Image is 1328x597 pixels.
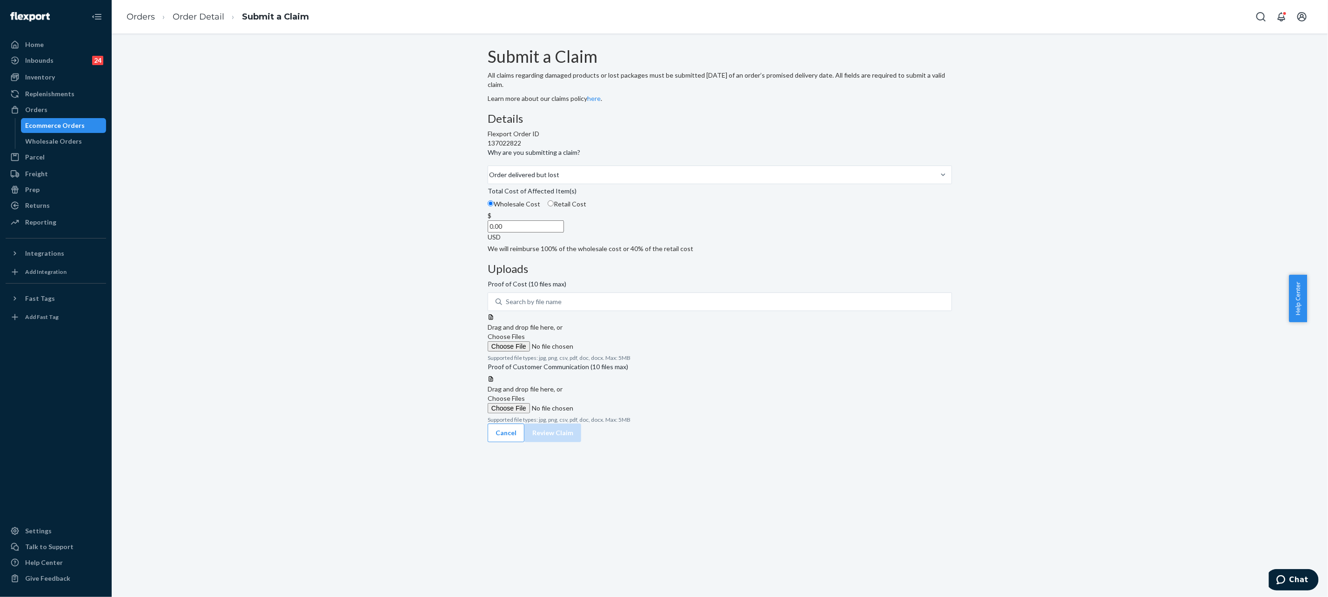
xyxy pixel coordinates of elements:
input: Choose Files [488,403,614,413]
div: 24 [92,56,103,65]
a: here [587,94,601,102]
a: Orders [127,12,155,22]
a: Ecommerce Orders [21,118,107,133]
div: Parcel [25,153,45,162]
span: Proof of Customer Communication (10 files max) [488,362,628,375]
a: Add Fast Tag [6,310,106,325]
div: Flexport Order ID [488,129,952,139]
div: Integrations [25,249,64,258]
input: Wholesale Cost [488,200,494,206]
div: Fast Tags [25,294,55,303]
h3: Details [488,113,952,125]
div: Orders [25,105,47,114]
div: Replenishments [25,89,74,99]
button: Cancel [488,424,524,442]
div: Add Fast Tag [25,313,59,321]
p: We will reimburse 100% of the wholesale cost or 40% of the retail cost [488,244,952,253]
ol: breadcrumbs [119,3,316,31]
a: Add Integration [6,265,106,279]
img: Flexport logo [10,12,50,21]
p: Supported file types: jpg, png, csv, pdf, doc, docx. Max: 5MB [488,354,952,362]
button: Open notifications [1272,7,1291,26]
h1: Submit a Claim [488,47,952,66]
button: Open account menu [1293,7,1311,26]
a: Help Center [6,555,106,570]
a: Returns [6,198,106,213]
a: Home [6,37,106,52]
div: Returns [25,201,50,210]
a: Wholesale Orders [21,134,107,149]
div: Drag and drop file here, or [488,323,952,332]
button: Talk to Support [6,539,106,554]
div: Drag and drop file here, or [488,385,952,394]
button: Review Claim [524,424,581,442]
button: Open Search Box [1252,7,1270,26]
div: Talk to Support [25,542,74,551]
div: Prep [25,185,40,194]
button: Give Feedback [6,571,106,586]
a: Replenishments [6,86,106,101]
h3: Uploads [488,263,952,275]
div: Order delivered but lost [489,170,559,179]
div: Freight [25,169,48,179]
a: Submit a Claim [242,12,309,22]
div: Search by file name [506,297,562,306]
span: Retail Cost [554,200,586,208]
button: Help Center [1289,275,1307,322]
div: Home [25,40,44,49]
button: Fast Tags [6,291,106,306]
div: 137022822 [488,139,952,148]
p: Learn more about our claims policy . [488,94,952,103]
div: Wholesale Orders [26,137,82,146]
p: Why are you submitting a claim? [488,148,580,157]
span: Choose Files [488,332,525,340]
div: Inbounds [25,56,54,65]
a: Parcel [6,150,106,165]
input: Retail Cost [548,200,554,206]
a: Freight [6,166,106,181]
a: Orders [6,102,106,117]
div: Reporting [25,218,56,227]
span: Total Cost of Affected Item(s) [488,186,577,199]
div: Ecommerce Orders [26,121,85,130]
p: All claims regarding damaged products or lost packages must be submitted [DATE] of an order’s pro... [488,71,952,89]
input: $USD [488,220,564,232]
div: Inventory [25,73,55,82]
button: Integrations [6,246,106,261]
div: Add Integration [25,268,67,276]
div: USD [488,232,952,242]
a: Prep [6,182,106,197]
span: Proof of Cost (10 files max) [488,279,566,292]
input: Choose Files [488,341,614,352]
a: Inventory [6,70,106,85]
div: Give Feedback [25,574,70,583]
span: Wholesale Cost [494,200,540,208]
iframe: Opens a widget where you can chat to one of our agents [1269,569,1319,592]
a: Reporting [6,215,106,230]
a: Settings [6,524,106,538]
button: Close Navigation [87,7,106,26]
div: $ [488,211,952,220]
a: Order Detail [173,12,224,22]
p: Supported file types: jpg, png, csv, pdf, doc, docx. Max: 5MB [488,416,952,424]
div: Settings [25,526,52,536]
a: Inbounds24 [6,53,106,68]
div: Help Center [25,558,63,567]
span: Choose Files [488,394,525,402]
